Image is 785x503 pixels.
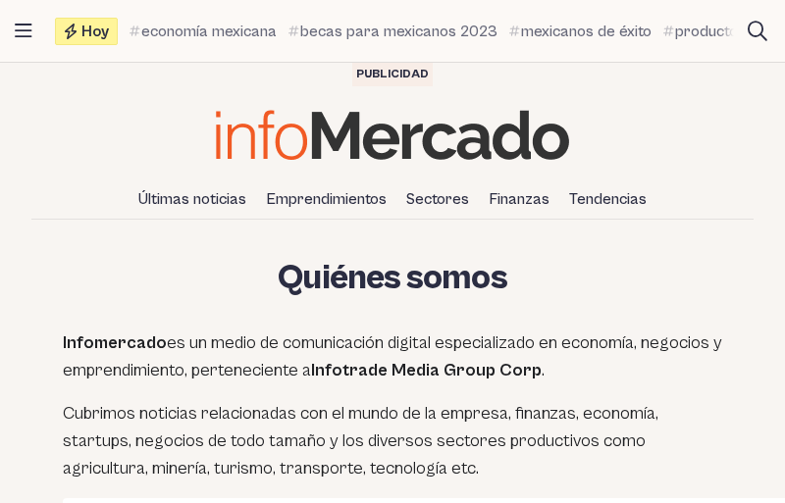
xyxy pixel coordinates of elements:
[352,63,433,86] div: Publicidad
[216,110,569,160] img: Infomercado México logo
[481,182,557,216] a: Finanzas
[63,329,722,384] p: es un medio de comunicación digital especializado en economía, negocios y emprendimiento, pertene...
[288,20,497,43] a: becas para mexicanos 2023
[63,332,167,353] strong: Infomercado
[521,20,652,43] span: mexicanos de éxito
[131,182,254,216] a: Últimas noticias
[141,20,277,43] span: economía mexicana
[258,182,394,216] a: Emprendimientos
[311,360,542,380] strong: Infotrade Media Group Corp
[31,259,754,298] h1: Quiénes somos
[561,182,654,216] a: Tendencias
[509,20,652,43] a: mexicanos de éxito
[300,20,497,43] span: becas para mexicanos 2023
[81,24,109,39] span: Hoy
[398,182,477,216] a: Sectores
[63,400,722,482] p: Cubrimos noticias relacionadas con el mundo de la empresa, finanzas, economía, startups, negocios...
[130,20,277,43] a: economía mexicana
